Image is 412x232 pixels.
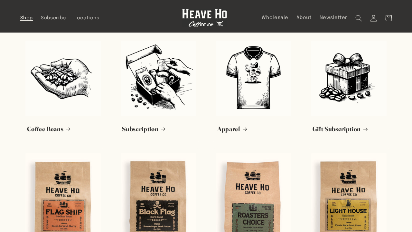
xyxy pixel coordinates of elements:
[296,15,311,21] span: About
[20,15,33,21] span: Shop
[41,15,66,21] span: Subscribe
[16,11,37,25] a: Shop
[262,15,288,21] span: Wholesale
[320,15,347,21] span: Newsletter
[182,9,227,27] img: Heave Ho Coffee Co
[27,125,100,133] a: Coffee Beans
[351,11,366,25] summary: Search
[313,125,385,133] a: Gift Subscription
[37,11,70,25] a: Subscribe
[74,15,99,21] span: Locations
[217,125,290,133] a: Apparel
[315,11,351,25] a: Newsletter
[70,11,103,25] a: Locations
[122,125,195,133] a: Subscription
[293,11,315,25] a: About
[258,11,293,25] a: Wholesale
